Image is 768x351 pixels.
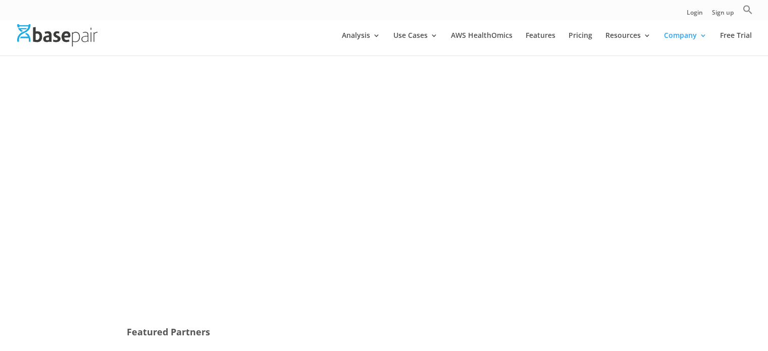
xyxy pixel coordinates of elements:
[664,32,707,56] a: Company
[569,32,592,56] a: Pricing
[331,218,437,243] a: Become a partner
[342,32,380,56] a: Analysis
[743,5,753,15] svg: Search
[127,326,210,338] strong: Featured Partners
[605,32,651,56] a: Resources
[17,24,97,46] img: Basepair
[687,10,703,20] a: Login
[720,32,752,56] a: Free Trial
[712,10,734,20] a: Sign up
[451,32,513,56] a: AWS HealthOmics
[526,32,555,56] a: Features
[402,161,513,171] strong: Basepair Partner Program (BPP)
[239,97,529,118] strong: Unleashing the Power of Partnerships
[393,32,438,56] a: Use Cases
[112,125,656,183] span: At Basepair, we believe in the strength of collaboration and the transformative potential that pa...
[743,5,753,20] a: Search Icon Link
